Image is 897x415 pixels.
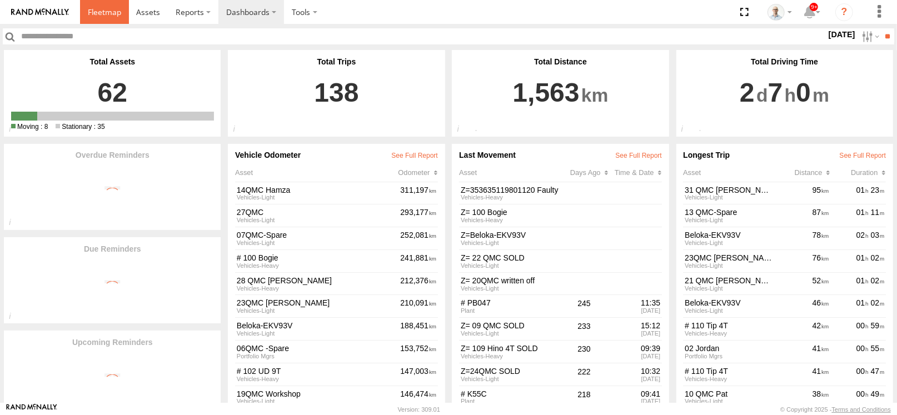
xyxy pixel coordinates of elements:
span: 0 [796,66,829,119]
a: # 110 Tip 4T [685,367,773,376]
a: Z=24QMC SOLD [461,367,560,376]
div: Vehicles-Heavy [685,331,773,337]
div: Kurt Byers [764,4,796,21]
div: 218 [562,388,606,406]
span: 11 [871,208,885,217]
div: 09:41 [608,389,660,399]
a: # 102 UD 9T [237,367,397,376]
div: View Group Details [237,217,397,223]
div: Total Assets [11,57,214,66]
span: 02 [856,231,869,239]
a: 23QMC [PERSON_NAME] [685,253,773,263]
div: Longest Trip [683,151,886,159]
div: Vehicles-Light [461,331,560,337]
div: Portfolio Mgrs [685,353,773,359]
div: 311,197 [399,184,438,202]
div: Vehicles-Light [685,398,773,404]
div: Total Trips [235,57,438,66]
a: Z=353635119801120 Faulty [461,186,560,195]
div: 95 [775,184,830,202]
div: Vehicle Odometer [235,151,438,159]
div: Vehicles-Light [685,194,773,201]
div: [DATE] [608,353,660,359]
div: 76 [775,252,830,270]
div: Vehicles-Light [685,263,773,269]
div: Click to Sort [830,168,886,177]
a: Beloka-EKV93V [237,321,397,331]
div: Vehicles-Light [461,376,560,382]
span: 8 [11,123,48,131]
div: Vehicles-Heavy [685,376,773,382]
div: View Group Details [237,240,397,246]
div: 146,474 [399,388,438,406]
div: 42 [775,319,830,338]
a: Terms and Conditions [832,406,891,413]
div: Vehicles-Light [461,240,560,246]
div: View Group Details [237,308,397,314]
div: Total distance travelled by assets [452,124,476,137]
div: Plant [461,308,560,314]
div: 245 [562,297,606,316]
div: Click to Sort [570,168,615,177]
div: 233 [562,319,606,338]
div: 15:12 [608,321,660,331]
a: 1,563 [459,66,662,109]
div: Total completed Trips within the selected period [228,124,252,137]
div: Vehicles-Light [685,217,773,223]
span: 01 [856,253,869,262]
div: 222 [562,365,606,383]
div: View Group Details [237,263,397,269]
a: Visit our Website [6,404,57,415]
img: rand-logo.svg [11,8,69,16]
div: Total Active/Deployed Assets [4,124,28,137]
a: 13 QMC-Spare [685,208,773,217]
a: 31 QMC [PERSON_NAME] [685,186,773,195]
div: View Group Details [237,331,397,337]
a: Z= 22 QMC SOLD [461,253,560,263]
span: 02 [871,298,885,307]
a: 138 [235,66,438,109]
div: Total driving time by Assets [676,124,700,137]
div: 230 [562,342,606,361]
div: 153,752 [399,342,438,361]
div: 52 [775,274,830,293]
div: 147,003 [399,365,438,383]
a: Z= 09 QMC SOLD [461,321,560,331]
a: # 100 Bogie [237,253,397,263]
div: [DATE] [608,398,660,404]
span: 35 [56,123,104,131]
div: Vehicles-Heavy [461,217,560,223]
div: 87 [775,207,830,225]
span: 7 [768,66,796,119]
a: 27QMC [237,208,397,217]
a: 23QMC [PERSON_NAME] [237,298,397,308]
div: 293,177 [399,207,438,225]
div: Vehicles-Light [685,308,773,314]
div: 241,881 [399,252,438,270]
div: View Group Details [237,398,397,404]
div: 46 [775,297,830,316]
span: 01 [856,186,869,194]
a: 07QMC-Spare [237,231,397,240]
div: View Group Details [237,194,397,201]
div: Version: 309.01 [398,406,440,413]
a: 02 Jordan [685,344,773,353]
span: 02 [871,253,885,262]
div: 188,451 [399,319,438,338]
a: 2 7 0 [683,66,886,109]
div: Asset [235,168,398,177]
div: View Group Details [237,376,397,382]
div: 252,081 [399,229,438,247]
a: 21 QMC [PERSON_NAME] [685,276,773,286]
div: 212,376 [399,274,438,293]
a: 06QMC -Spare [237,344,397,353]
div: 41 [775,342,830,361]
div: Vehicles-Light [685,286,773,292]
div: Click to Sort [398,168,438,177]
a: 28 QMC [PERSON_NAME] [237,276,397,286]
div: Vehicles-Light [685,240,773,246]
div: 210,091 [399,297,438,316]
div: View Group Details [237,286,397,292]
label: [DATE] [826,28,858,41]
div: [DATE] [608,308,660,314]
